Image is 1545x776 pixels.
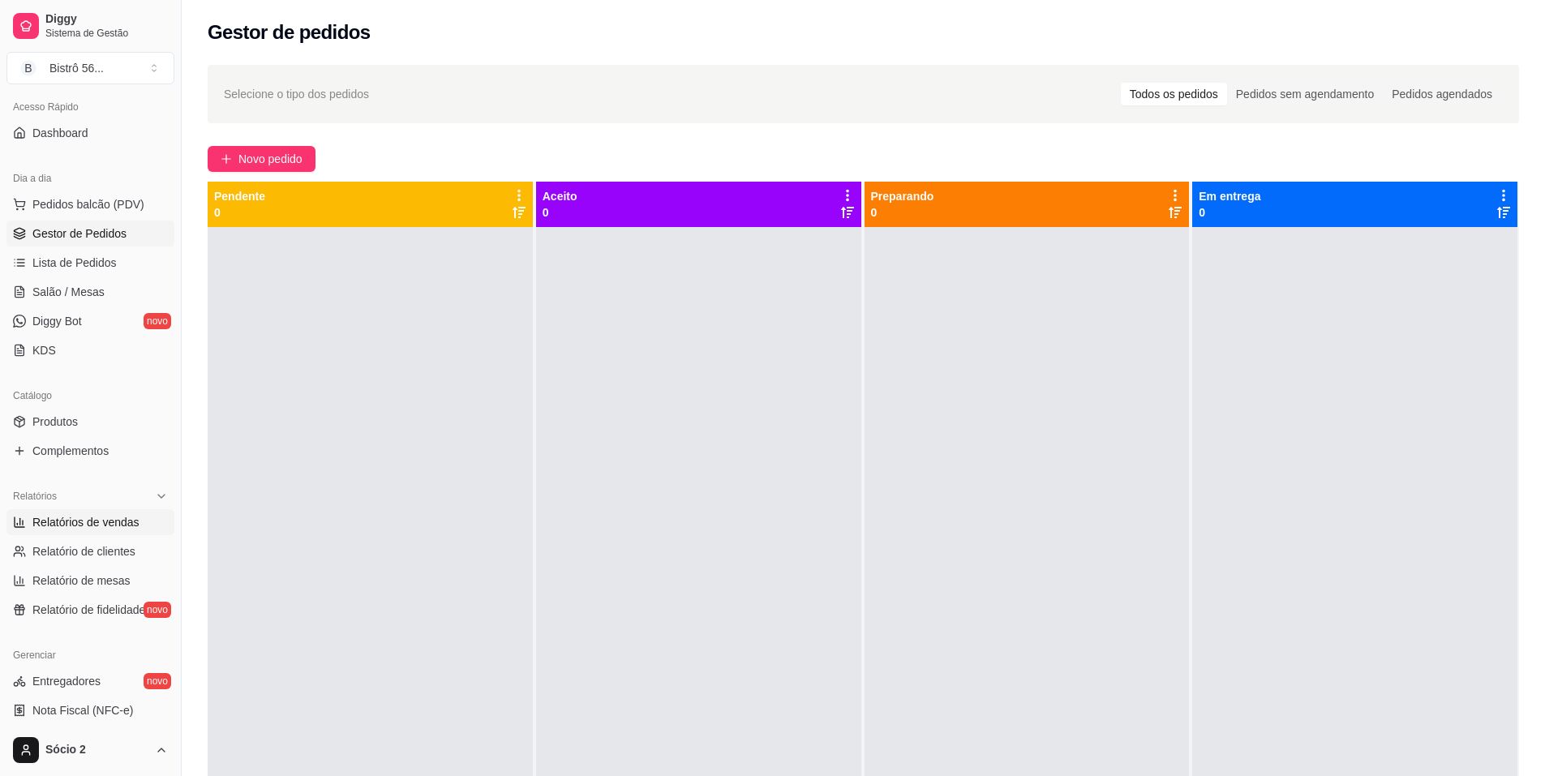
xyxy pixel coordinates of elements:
[32,342,56,358] span: KDS
[32,702,133,718] span: Nota Fiscal (NFC-e)
[1199,204,1260,221] p: 0
[6,697,174,723] a: Nota Fiscal (NFC-e)
[6,165,174,191] div: Dia a dia
[6,52,174,84] button: Select a team
[32,414,78,430] span: Produtos
[6,337,174,363] a: KDS
[32,443,109,459] span: Complementos
[6,409,174,435] a: Produtos
[221,153,232,165] span: plus
[6,538,174,564] a: Relatório de clientes
[13,490,57,503] span: Relatórios
[6,668,174,694] a: Entregadoresnovo
[6,509,174,535] a: Relatórios de vendas
[6,438,174,464] a: Complementos
[6,221,174,247] a: Gestor de Pedidos
[6,731,174,770] button: Sócio 2
[32,196,144,212] span: Pedidos balcão (PDV)
[32,225,127,242] span: Gestor de Pedidos
[6,597,174,623] a: Relatório de fidelidadenovo
[1199,188,1260,204] p: Em entrega
[543,188,577,204] p: Aceito
[6,6,174,45] a: DiggySistema de Gestão
[224,85,369,103] span: Selecione o tipo dos pedidos
[6,250,174,276] a: Lista de Pedidos
[6,383,174,409] div: Catálogo
[32,514,139,530] span: Relatórios de vendas
[238,150,303,168] span: Novo pedido
[6,642,174,668] div: Gerenciar
[32,673,101,689] span: Entregadores
[208,146,315,172] button: Novo pedido
[871,204,934,221] p: 0
[6,568,174,594] a: Relatório de mesas
[1121,83,1227,105] div: Todos os pedidos
[45,743,148,757] span: Sócio 2
[6,308,174,334] a: Diggy Botnovo
[6,94,174,120] div: Acesso Rápido
[32,543,135,559] span: Relatório de clientes
[6,191,174,217] button: Pedidos balcão (PDV)
[1383,83,1501,105] div: Pedidos agendados
[6,279,174,305] a: Salão / Mesas
[32,284,105,300] span: Salão / Mesas
[6,120,174,146] a: Dashboard
[32,313,82,329] span: Diggy Bot
[1227,83,1383,105] div: Pedidos sem agendamento
[20,60,36,76] span: B
[214,188,265,204] p: Pendente
[45,12,168,27] span: Diggy
[543,204,577,221] p: 0
[32,602,145,618] span: Relatório de fidelidade
[32,125,88,141] span: Dashboard
[49,60,104,76] div: Bistrô 56 ...
[214,204,265,221] p: 0
[45,27,168,40] span: Sistema de Gestão
[208,19,371,45] h2: Gestor de pedidos
[32,572,131,589] span: Relatório de mesas
[871,188,934,204] p: Preparando
[32,255,117,271] span: Lista de Pedidos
